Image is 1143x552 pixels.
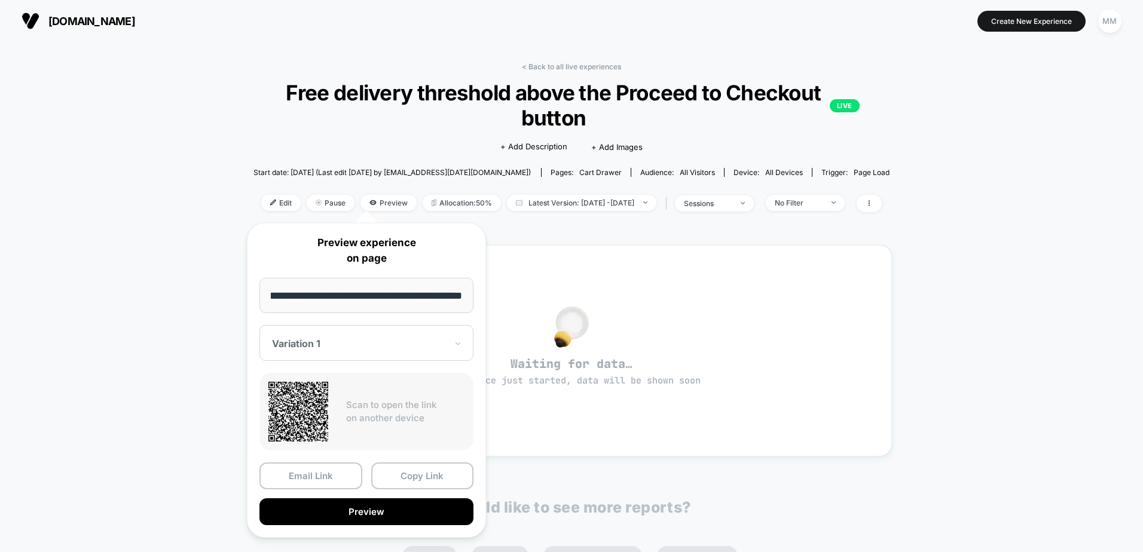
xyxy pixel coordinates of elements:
img: no_data [554,306,589,348]
img: Visually logo [22,12,39,30]
span: Waiting for data… [273,356,870,387]
button: Copy Link [371,462,474,489]
img: end [643,201,647,204]
span: cart drawer [579,168,622,177]
span: Free delivery threshold above the Proceed to Checkout button [283,80,860,130]
span: + Add Images [591,142,643,152]
button: Preview [259,498,473,525]
div: Trigger: [821,168,890,177]
button: MM [1095,9,1125,33]
span: Start date: [DATE] (Last edit [DATE] by [EMAIL_ADDRESS][DATE][DOMAIN_NAME]) [253,168,531,177]
a: < Back to all live experiences [522,62,621,71]
img: end [741,202,745,204]
button: [DOMAIN_NAME] [18,11,139,30]
span: Edit [261,195,301,211]
p: Preview experience on page [259,235,473,266]
span: Pause [307,195,354,211]
span: [DOMAIN_NAME] [48,15,135,27]
span: Page Load [854,168,890,177]
span: Preview [360,195,417,211]
span: Latest Version: [DATE] - [DATE] [507,195,656,211]
button: Create New Experience [977,11,1086,32]
span: | [662,195,675,212]
img: end [832,201,836,204]
div: MM [1098,10,1121,33]
span: experience just started, data will be shown soon [442,375,701,387]
img: end [316,200,322,206]
img: rebalance [432,200,436,206]
div: sessions [684,199,732,208]
span: + Add Description [500,141,567,153]
div: Audience: [640,168,715,177]
img: calendar [516,200,522,206]
span: All Visitors [680,168,715,177]
div: Pages: [551,168,622,177]
span: all devices [765,168,803,177]
button: Email Link [259,462,362,489]
p: Scan to open the link on another device [346,398,464,425]
img: edit [270,200,276,206]
span: Device: [724,168,812,177]
p: Would like to see more reports? [452,498,691,516]
p: LIVE [830,99,860,112]
div: No Filter [775,198,823,207]
span: Allocation: 50% [423,195,501,211]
